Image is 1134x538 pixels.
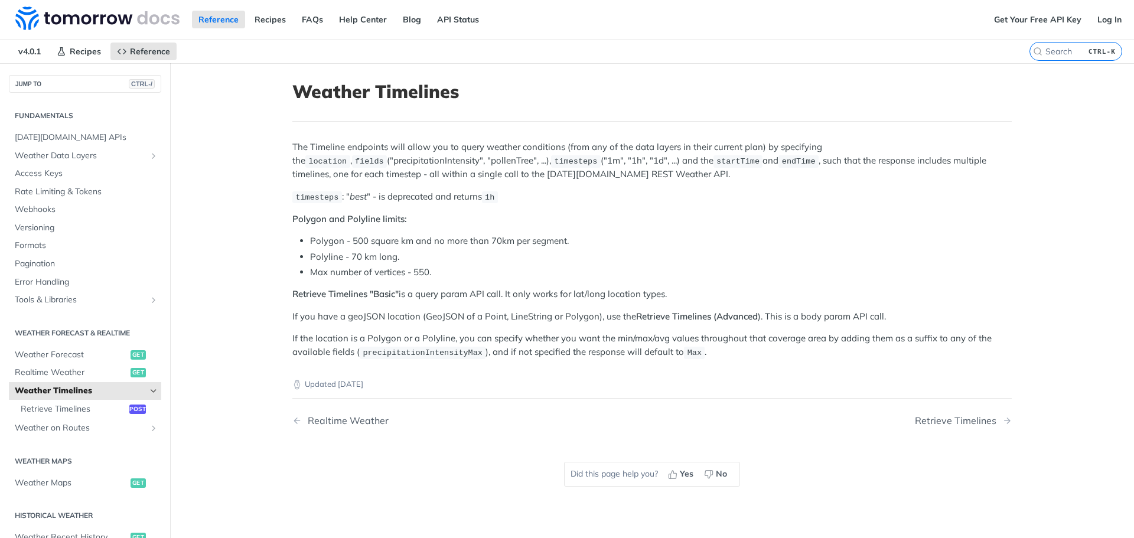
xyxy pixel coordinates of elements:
p: If you have a geoJSON location (GeoJSON of a Point, LineString or Polygon), use the ). This is a ... [292,310,1012,324]
strong: Polygon and Polyline limits: [292,213,407,224]
span: startTime [716,157,760,166]
span: Realtime Weather [15,367,128,379]
span: Pagination [15,258,158,270]
a: Next Page: Retrieve Timelines [915,415,1012,426]
a: Tools & LibrariesShow subpages for Tools & Libraries [9,291,161,309]
div: Realtime Weather [302,415,389,426]
strong: Retrieve Timelines "Basic" [292,288,399,299]
button: Hide subpages for Weather Timelines [149,386,158,396]
span: Webhooks [15,204,158,216]
span: Retrieve Timelines [21,403,126,415]
li: Polyline - 70 km long. [310,250,1012,264]
button: Show subpages for Tools & Libraries [149,295,158,305]
span: 1h [485,193,494,202]
a: [DATE][DOMAIN_NAME] APIs [9,129,161,146]
a: Previous Page: Realtime Weather [292,415,601,426]
a: Retrieve Timelinespost [15,400,161,418]
a: Realtime Weatherget [9,364,161,382]
span: endTime [782,157,816,166]
span: Recipes [70,46,101,57]
span: precipitationIntensityMax [363,348,483,357]
span: Weather Timelines [15,385,146,397]
a: Reference [110,43,177,60]
a: FAQs [295,11,330,28]
div: Retrieve Timelines [915,415,1002,426]
li: Max number of vertices - 550. [310,266,1012,279]
a: Access Keys [9,165,161,182]
span: Reference [130,46,170,57]
span: CTRL-/ [129,79,155,89]
button: No [700,465,734,483]
a: Recipes [248,11,292,28]
span: Versioning [15,222,158,234]
strong: Retrieve Timelines (Advanced [636,311,758,322]
span: No [716,468,727,480]
a: Versioning [9,219,161,237]
span: Rate Limiting & Tokens [15,186,158,198]
a: Help Center [333,11,393,28]
svg: Search [1033,47,1042,56]
a: Error Handling [9,273,161,291]
p: The Timeline endpoints will allow you to query weather conditions (from any of the data layers in... [292,141,1012,181]
a: Log In [1091,11,1128,28]
a: Blog [396,11,428,28]
span: timesteps [295,193,338,202]
span: timesteps [554,157,597,166]
button: Yes [664,465,700,483]
span: get [131,368,146,377]
h2: Weather Forecast & realtime [9,328,161,338]
span: [DATE][DOMAIN_NAME] APIs [15,132,158,144]
h2: Historical Weather [9,510,161,521]
a: Weather TimelinesHide subpages for Weather Timelines [9,382,161,400]
a: Get Your Free API Key [988,11,1088,28]
span: Max [687,348,702,357]
div: Did this page help you? [564,462,740,487]
p: Updated [DATE] [292,379,1012,390]
a: Webhooks [9,201,161,219]
h2: Weather Maps [9,456,161,467]
span: location [308,157,347,166]
span: Weather Maps [15,477,128,489]
a: Weather Data LayersShow subpages for Weather Data Layers [9,147,161,165]
span: Access Keys [15,168,158,180]
span: v4.0.1 [12,43,47,60]
a: Pagination [9,255,161,273]
button: JUMP TOCTRL-/ [9,75,161,93]
span: Tools & Libraries [15,294,146,306]
span: Weather Data Layers [15,150,146,162]
span: Weather Forecast [15,349,128,361]
a: API Status [431,11,485,28]
p: is a query param API call. It only works for lat/long location types. [292,288,1012,301]
em: best [350,191,367,202]
span: fields [355,157,384,166]
a: Rate Limiting & Tokens [9,183,161,201]
nav: Pagination Controls [292,403,1012,438]
a: Weather on RoutesShow subpages for Weather on Routes [9,419,161,437]
span: Weather on Routes [15,422,146,434]
a: Weather Mapsget [9,474,161,492]
a: Weather Forecastget [9,346,161,364]
a: Reference [192,11,245,28]
span: get [131,478,146,488]
h2: Fundamentals [9,110,161,121]
h1: Weather Timelines [292,81,1012,102]
span: Yes [680,468,693,480]
kbd: CTRL-K [1086,45,1119,57]
span: Error Handling [15,276,158,288]
p: : " " - is deprecated and returns [292,190,1012,204]
span: get [131,350,146,360]
a: Recipes [50,43,107,60]
span: post [129,405,146,414]
span: Formats [15,240,158,252]
a: Formats [9,237,161,255]
li: Polygon - 500 square km and no more than 70km per segment. [310,234,1012,248]
img: Tomorrow.io Weather API Docs [15,6,180,30]
p: If the location is a Polygon or a Polyline, you can specify whether you want the min/max/avg valu... [292,332,1012,359]
button: Show subpages for Weather Data Layers [149,151,158,161]
button: Show subpages for Weather on Routes [149,423,158,433]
